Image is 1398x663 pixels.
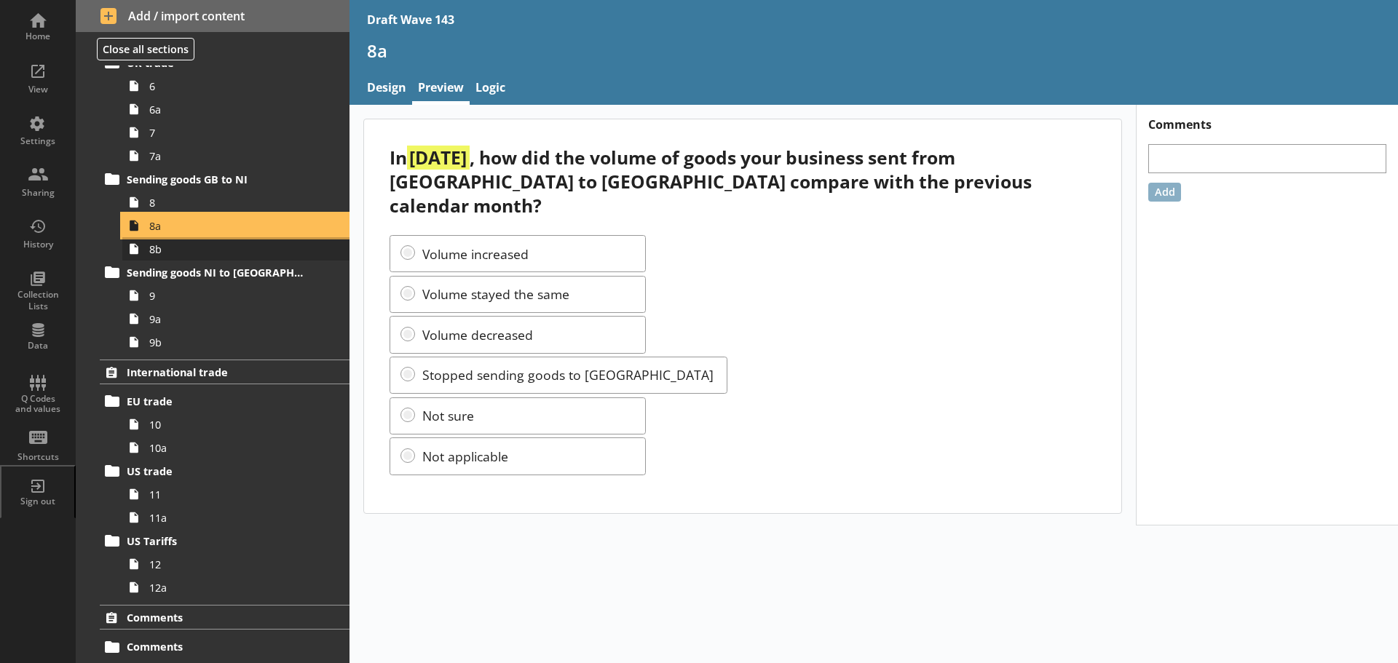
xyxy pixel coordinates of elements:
[149,336,312,349] span: 9b
[12,187,63,199] div: Sharing
[100,529,349,552] a: US Tariffs
[106,529,349,599] li: US Tariffs1212a
[149,511,312,525] span: 11a
[122,214,349,237] a: 8a
[127,534,306,548] span: US Tariffs
[149,557,312,571] span: 12
[149,242,312,256] span: 8b
[470,74,511,105] a: Logic
[149,79,312,93] span: 6
[127,464,306,478] span: US trade
[12,31,63,42] div: Home
[76,360,349,599] li: International tradeEU trade1010aUS trade1111aUS Tariffs1212a
[367,12,454,28] div: Draft Wave 143
[149,289,312,303] span: 9
[361,74,412,105] a: Design
[100,261,349,284] a: Sending goods NI to [GEOGRAPHIC_DATA]
[149,581,312,595] span: 12a
[12,394,63,415] div: Q Codes and values
[106,459,349,529] li: US trade1111a
[122,307,349,330] a: 9a
[106,389,349,459] li: EU trade1010a
[12,496,63,507] div: Sign out
[149,103,312,116] span: 6a
[100,167,349,191] a: Sending goods GB to NI
[106,51,349,167] li: UK trade66a77a
[97,38,194,60] button: Close all sections
[100,360,349,384] a: International trade
[122,284,349,307] a: 9
[122,552,349,576] a: 12
[122,98,349,121] a: 6a
[100,635,349,659] a: Comments
[149,149,312,163] span: 7a
[122,144,349,167] a: 7a
[127,266,306,279] span: Sending goods NI to [GEOGRAPHIC_DATA]
[122,74,349,98] a: 6
[12,135,63,147] div: Settings
[149,418,312,432] span: 10
[12,239,63,250] div: History
[122,436,349,459] a: 10a
[412,74,470,105] a: Preview
[100,8,325,24] span: Add / import content
[149,312,312,326] span: 9a
[390,146,1095,218] div: In , how did the volume of goods your business sent from [GEOGRAPHIC_DATA] to [GEOGRAPHIC_DATA] c...
[100,389,349,413] a: EU trade
[127,172,306,186] span: Sending goods GB to NI
[100,459,349,483] a: US trade
[149,488,312,501] span: 11
[367,39,1381,62] h1: 8a
[149,196,312,210] span: 8
[127,640,306,654] span: Comments
[122,483,349,506] a: 11
[149,441,312,455] span: 10a
[1137,105,1398,132] h1: Comments
[127,365,306,379] span: International trade
[122,576,349,599] a: 12a
[100,605,349,630] a: Comments
[122,191,349,214] a: 8
[12,340,63,352] div: Data
[127,394,306,408] span: EU trade
[149,219,312,233] span: 8a
[106,261,349,354] li: Sending goods NI to [GEOGRAPHIC_DATA]99a9b
[12,289,63,311] div: Collection Lists
[12,84,63,95] div: View
[12,451,63,463] div: Shortcuts
[407,146,469,170] strong: [DATE]
[106,167,349,261] li: Sending goods GB to NI88a8b
[76,21,349,354] li: Domestic tradeUK trade66a77aSending goods GB to NI88a8bSending goods NI to [GEOGRAPHIC_DATA]99a9b
[122,121,349,144] a: 7
[122,330,349,354] a: 9b
[127,611,306,624] span: Comments
[122,506,349,529] a: 11a
[122,413,349,436] a: 10
[122,237,349,261] a: 8b
[149,126,312,140] span: 7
